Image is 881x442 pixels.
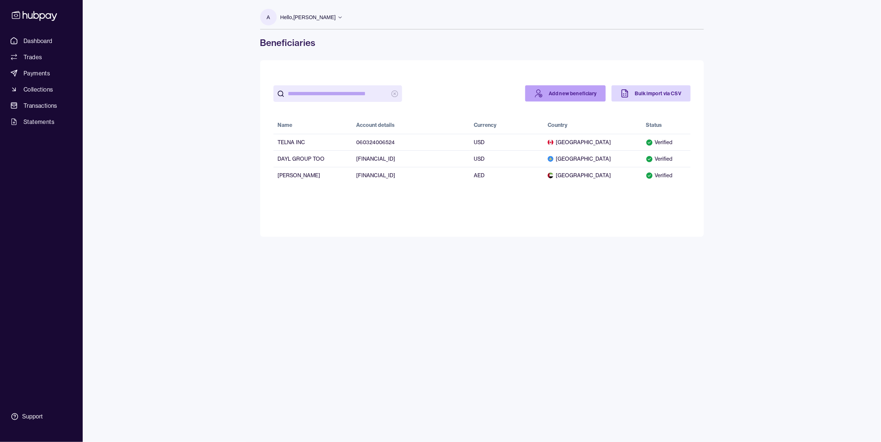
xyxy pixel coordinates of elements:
[7,409,75,424] a: Support
[646,121,662,129] div: Status
[525,85,606,101] a: Add new beneficiary
[288,85,387,102] input: search
[7,67,75,80] a: Payments
[266,13,270,21] p: A
[273,134,352,150] td: TELNA INC
[612,85,691,101] a: Bulk import via CSV
[548,172,637,179] span: [GEOGRAPHIC_DATA]
[273,167,352,183] td: [PERSON_NAME]
[352,167,469,183] td: [FINANCIAL_ID]
[260,37,704,49] h1: Beneficiaries
[352,134,469,150] td: 060324006524
[548,139,637,146] span: [GEOGRAPHIC_DATA]
[7,83,75,96] a: Collections
[474,121,497,129] div: Currency
[356,121,395,129] div: Account details
[24,69,50,78] span: Payments
[24,117,54,126] span: Statements
[24,101,57,110] span: Transactions
[470,150,543,167] td: USD
[646,172,686,179] div: Verified
[24,36,53,45] span: Dashboard
[646,155,686,163] div: Verified
[7,115,75,128] a: Statements
[352,150,469,167] td: [FINANCIAL_ID]
[278,121,293,129] div: Name
[280,13,336,21] p: Hello, [PERSON_NAME]
[7,99,75,112] a: Transactions
[273,150,352,167] td: DAYL GROUP TOO
[7,50,75,64] a: Trades
[24,53,42,61] span: Trades
[22,413,43,421] div: Support
[470,167,543,183] td: AED
[7,34,75,47] a: Dashboard
[646,139,686,146] div: Verified
[470,134,543,150] td: USD
[24,85,53,94] span: Collections
[548,121,567,129] div: Country
[548,155,637,163] span: [GEOGRAPHIC_DATA]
